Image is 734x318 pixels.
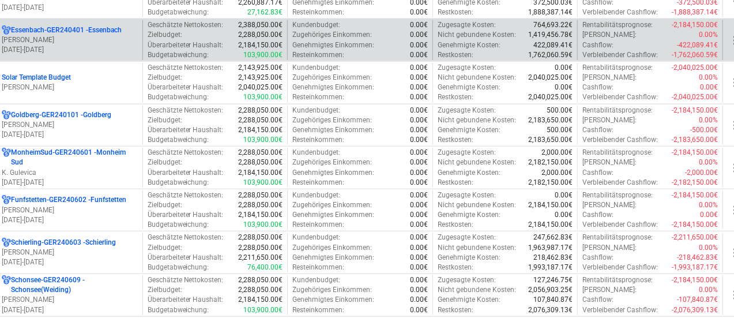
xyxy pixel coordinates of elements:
p: 500.00€ [547,106,573,115]
p: Schierling-GER240603 - Schierling [11,238,116,248]
p: Restkosten : [438,135,473,145]
p: Restkosten : [438,8,473,17]
p: -422,089.41€ [677,40,718,50]
p: Geschätzte Nettokosten : [148,63,224,73]
div: Funfstetten-GER240602 -Funfstetten[PERSON_NAME][DATE]-[DATE] [2,195,138,225]
p: Cashflow : [582,40,613,50]
p: [DATE] - [DATE] [2,130,138,140]
p: Genehmigtes Einkommen : [292,125,374,135]
p: Kundenbudget : [292,63,340,73]
p: 1,963,987.17€ [528,243,573,253]
p: 0.00€ [555,63,573,73]
p: [PERSON_NAME] : [582,73,637,83]
p: [PERSON_NAME] [2,35,138,45]
p: Verbleibender Cashflow : [582,178,658,188]
p: 0.00% [699,243,718,253]
p: Resteinkommen : [292,50,344,60]
p: 0.00€ [410,190,428,200]
div: Für das Projekt sind mehrere Währungen aktiviert [2,238,11,248]
p: [DATE] - [DATE] [2,215,138,225]
p: Cashflow : [582,168,613,178]
p: Überarbeiteter Haushalt : [148,40,224,50]
p: Resteinkommen : [292,135,344,145]
p: Cashflow : [582,125,613,135]
p: 0.00€ [410,210,428,220]
p: Resteinkommen : [292,178,344,188]
p: [PERSON_NAME] : [582,285,637,295]
p: 107,840.87€ [533,295,573,305]
p: -2,184,150.00€ [672,106,718,115]
p: -2,076,309.13€ [672,305,718,315]
p: [PERSON_NAME] : [582,30,637,40]
p: Kundenbudget : [292,20,340,30]
p: Cashflow : [582,210,613,220]
p: Geschätzte Nettokosten : [148,20,224,30]
p: [PERSON_NAME] [2,295,138,305]
p: Kundenbudget : [292,190,340,200]
p: Zugehöriges Einkommen : [292,115,372,125]
p: [PERSON_NAME] [2,248,138,257]
p: 2,184,150.00€ [238,210,283,220]
p: Budgetabweichung : [148,135,209,145]
p: Genehmigte Kosten : [438,295,500,305]
div: Solar Template Budget[PERSON_NAME] [2,73,138,92]
p: [PERSON_NAME] [2,205,138,215]
p: Nicht gebundene Kosten : [438,243,516,253]
p: Überarbeiteter Haushalt : [148,295,224,305]
p: -2,184,150.00€ [672,275,718,285]
p: 2,184,150.00€ [238,125,283,135]
p: 0.00€ [410,200,428,210]
p: 247,662.83€ [533,233,573,242]
p: Zugesagte Kosten : [438,190,496,200]
p: 0.00€ [555,190,573,200]
div: Für das Projekt sind mehrere Währungen aktiviert [2,110,11,120]
p: Zugehöriges Einkommen : [292,200,372,210]
p: 2,288,050.00€ [238,115,283,125]
p: -1,762,060.59€ [672,50,718,60]
p: 0.00% [699,73,718,83]
p: 0.00€ [410,63,428,73]
div: Für das Projekt sind mehrere Währungen aktiviert [2,275,11,295]
p: Rentabilitätsprognose : [582,106,653,115]
p: Zugehöriges Einkommen : [292,73,372,83]
p: Genehmigte Kosten : [438,168,500,178]
p: -2,182,150.00€ [672,178,718,188]
p: Genehmigtes Einkommen : [292,210,374,220]
p: 0.00€ [410,125,428,135]
p: 0.00€ [410,275,428,285]
p: 0.00€ [410,40,428,50]
p: -2,040,025.00€ [672,63,718,73]
p: 500.00€ [547,125,573,135]
p: 0.00€ [410,92,428,102]
p: Verbleibender Cashflow : [582,220,658,230]
p: 2,211,650.00€ [238,253,283,263]
p: Genehmigte Kosten : [438,83,500,92]
p: Budgetabweichung : [148,92,209,102]
p: Zielbudget : [148,243,182,253]
p: -1,888,387.14€ [672,8,718,17]
p: Genehmigtes Einkommen : [292,253,374,263]
p: 0.00% [699,158,718,167]
p: Zugehöriges Einkommen : [292,30,372,40]
p: -2,184,150.00€ [672,220,718,230]
p: Solar Template Budget [2,73,71,83]
p: Geschätzte Nettokosten : [148,190,224,200]
p: Resteinkommen : [292,8,344,17]
p: -2,183,650.00€ [672,135,718,145]
p: 2,288,050.00€ [238,106,283,115]
p: Genehmigtes Einkommen : [292,40,374,50]
p: 0.00€ [410,305,428,315]
p: 422,089.41€ [533,40,573,50]
p: 0.00€ [410,8,428,17]
p: 103,900.00€ [243,50,283,60]
p: 2,288,050.00€ [238,275,283,285]
div: Für das Projekt sind mehrere Währungen aktiviert [2,195,11,205]
p: 0.00€ [410,178,428,188]
p: Geschätzte Nettokosten : [148,106,224,115]
p: 2,040,025.00€ [528,73,573,83]
p: 27,162.83€ [247,8,283,17]
p: Cashflow : [582,253,613,263]
p: 0.00€ [555,210,573,220]
p: Funfstetten-GER240602 - Funfstetten [11,195,126,205]
iframe: Chat Widget [676,263,734,318]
